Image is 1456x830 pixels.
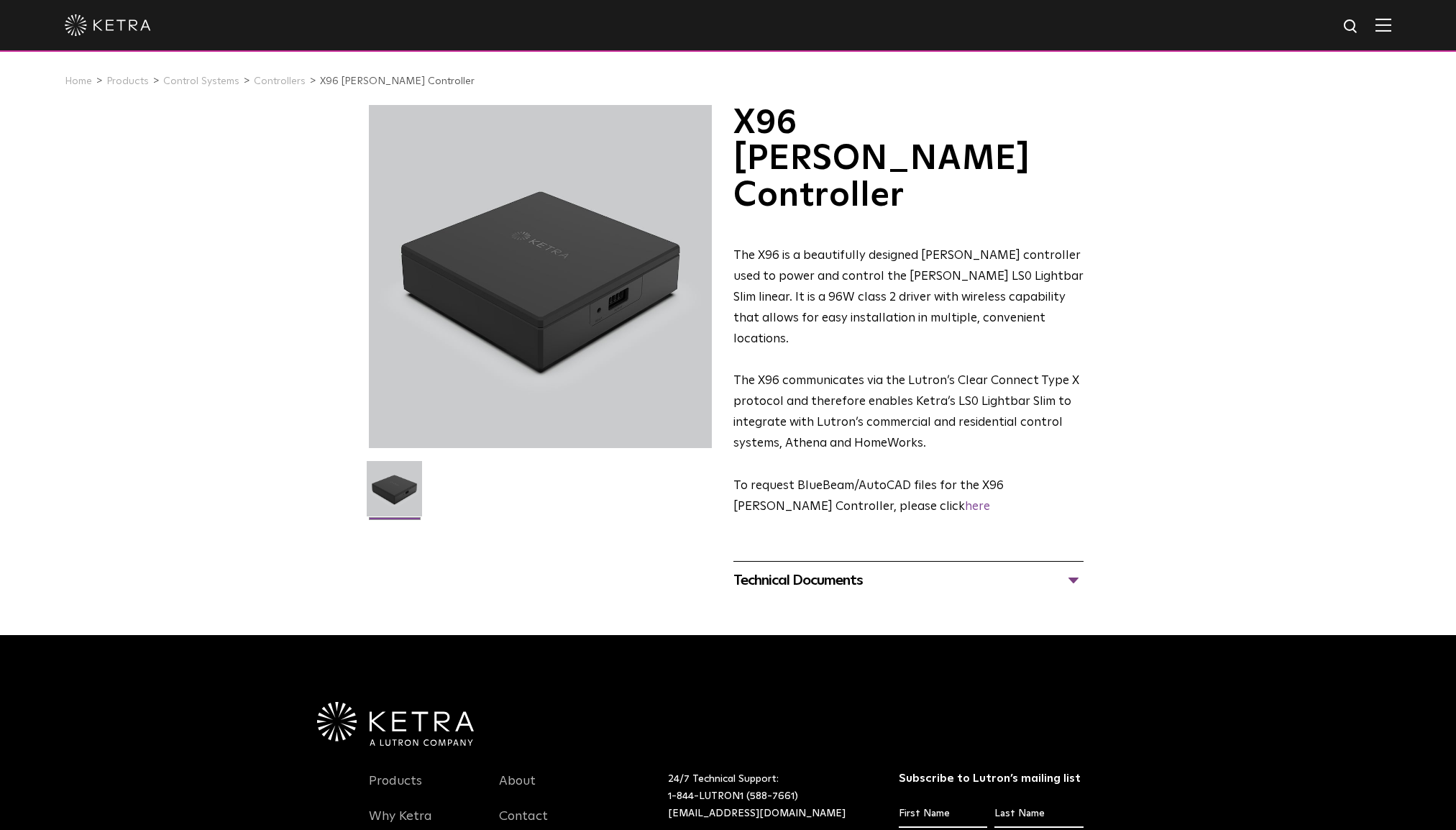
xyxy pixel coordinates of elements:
[1342,18,1360,36] img: search icon
[668,771,863,822] p: 24/7 Technical Support:
[668,808,846,818] a: [EMAIL_ADDRESS][DOMAIN_NAME]
[499,773,536,806] a: About
[320,76,475,86] a: X96 [PERSON_NAME] Controller
[1375,18,1391,32] img: Hamburger%20Nav.svg
[65,76,92,86] a: Home
[899,771,1084,786] h3: Subscribe to Lutron’s mailing list
[65,14,151,36] img: ketra-logo-2019-white
[367,461,422,527] img: X96-Controller-2021-Web-Square
[163,76,239,86] a: Control Systems
[733,250,1084,345] span: The X96 is a beautifully designed [PERSON_NAME] controller used to power and control the [PERSON_...
[994,801,1083,828] input: Last Name
[965,501,990,513] a: here
[733,569,1084,592] div: Technical Documents
[733,480,1004,513] span: ​To request BlueBeam/AutoCAD files for the X96 [PERSON_NAME] Controller, please click
[106,76,149,86] a: Products
[254,76,306,86] a: Controllers
[317,702,474,747] img: Ketra-aLutronCo_White_RGB
[369,773,422,806] a: Products
[733,375,1079,450] span: The X96 communicates via the Lutron’s Clear Connect Type X protocol and therefore enables Ketra’s...
[733,105,1084,214] h1: X96 [PERSON_NAME] Controller
[899,801,987,828] input: First Name
[668,791,798,801] a: 1-844-LUTRON1 (588-7661)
